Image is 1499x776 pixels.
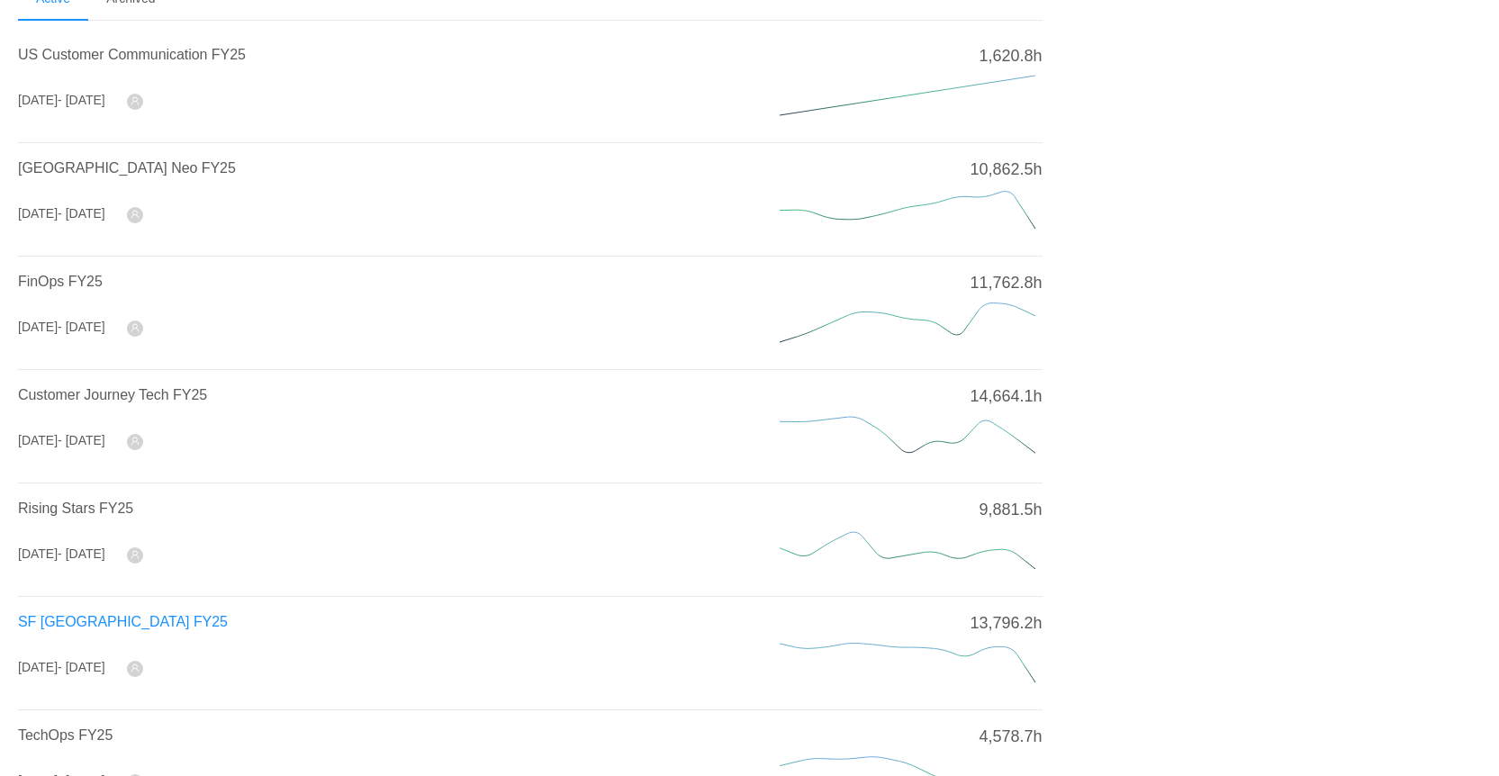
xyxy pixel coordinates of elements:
[131,663,140,672] i: icon: user
[58,320,105,334] span: - [DATE]
[58,546,105,561] span: - [DATE]
[970,158,1042,182] span: 10,862.5h
[18,204,105,223] div: [DATE]
[58,206,105,221] span: - [DATE]
[18,91,105,110] div: [DATE]
[18,160,236,176] a: [GEOGRAPHIC_DATA] Neo FY25
[58,660,105,674] span: - [DATE]
[18,47,246,62] a: US Customer Communication FY25
[131,96,140,105] i: icon: user
[18,727,113,743] a: TechOps FY25
[131,550,140,559] i: icon: user
[979,44,1042,68] span: 1,620.8h
[131,323,140,332] i: icon: user
[58,93,105,107] span: - [DATE]
[18,614,228,629] a: SF [GEOGRAPHIC_DATA] FY25
[970,611,1042,636] span: 13,796.2h
[18,501,133,516] a: Rising Stars FY25
[970,271,1042,295] span: 11,762.8h
[979,498,1042,522] span: 9,881.5h
[18,387,207,402] a: Customer Journey Tech FY25
[58,433,105,447] span: - [DATE]
[131,210,140,219] i: icon: user
[18,431,105,450] div: [DATE]
[131,437,140,446] i: icon: user
[18,545,105,564] div: [DATE]
[970,384,1042,409] span: 14,664.1h
[18,318,105,337] div: [DATE]
[18,274,103,289] a: FinOps FY25
[18,658,105,677] div: [DATE]
[979,725,1042,749] span: 4,578.7h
